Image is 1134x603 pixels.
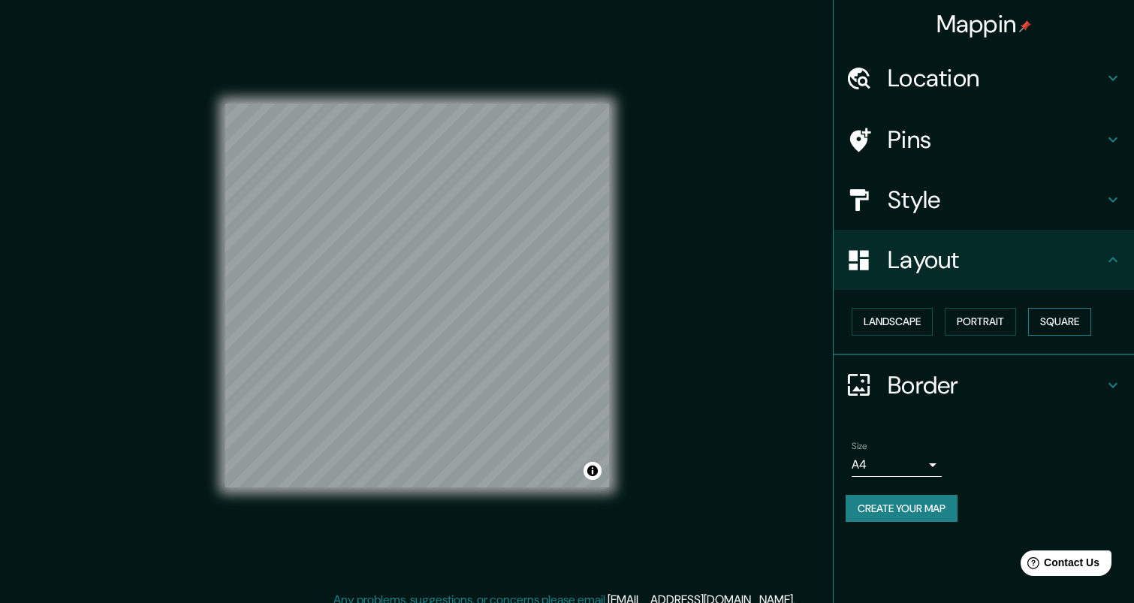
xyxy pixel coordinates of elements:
h4: Location [888,63,1104,93]
button: Portrait [945,308,1016,336]
h4: Layout [888,245,1104,275]
button: Create your map [846,495,958,523]
label: Size [852,439,867,452]
button: Square [1028,308,1091,336]
button: Toggle attribution [584,462,602,480]
div: Layout [834,230,1134,290]
h4: Mappin [936,9,1032,39]
img: pin-icon.png [1019,20,1031,32]
h4: Pins [888,125,1104,155]
div: Location [834,48,1134,108]
button: Landscape [852,308,933,336]
h4: Border [888,370,1104,400]
div: Border [834,355,1134,415]
div: Style [834,170,1134,230]
iframe: Help widget launcher [1000,544,1117,586]
div: Pins [834,110,1134,170]
h4: Style [888,185,1104,215]
div: A4 [852,453,942,477]
canvas: Map [225,104,609,487]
